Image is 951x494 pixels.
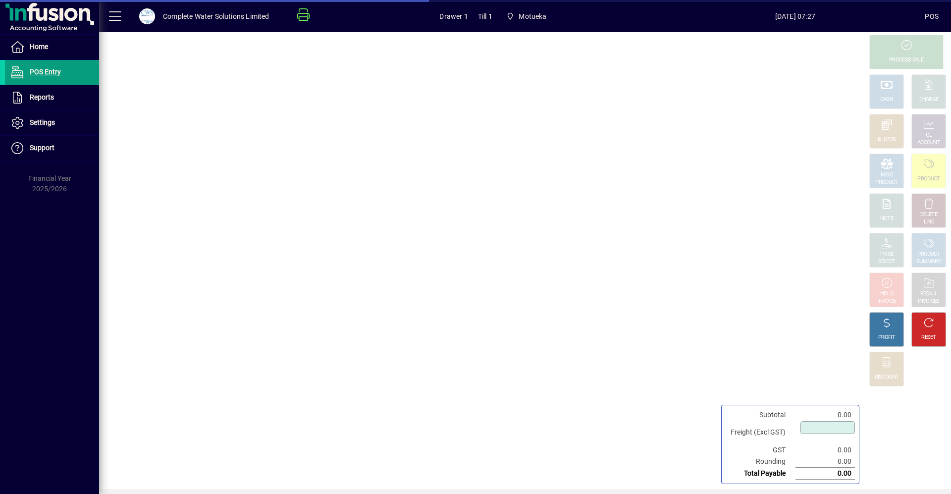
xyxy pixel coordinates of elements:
[795,444,855,456] td: 0.00
[5,85,99,110] a: Reports
[30,43,48,51] span: Home
[878,334,895,341] div: PROFIT
[163,8,269,24] div: Complete Water Solutions Limited
[921,334,936,341] div: RESET
[131,7,163,25] button: Profile
[916,258,941,266] div: SUMMARY
[875,374,898,381] div: DISCOUNT
[880,251,894,258] div: PRICE
[875,179,898,186] div: PRODUCT
[439,8,468,24] span: Drawer 1
[881,171,893,179] div: MISC
[30,118,55,126] span: Settings
[880,290,893,298] div: HOLD
[665,8,925,24] span: [DATE] 07:27
[726,444,795,456] td: GST
[30,68,61,76] span: POS Entry
[878,136,896,143] div: EFTPOS
[519,8,546,24] span: Motueka
[5,110,99,135] a: Settings
[478,8,492,24] span: Till 1
[917,175,940,183] div: PRODUCT
[30,93,54,101] span: Reports
[795,468,855,480] td: 0.00
[880,96,893,104] div: CASH
[926,132,932,139] div: GL
[30,144,54,152] span: Support
[917,251,940,258] div: PRODUCT
[795,456,855,468] td: 0.00
[877,298,896,305] div: INVOICE
[502,7,551,25] span: Motueka
[919,96,939,104] div: CHARGE
[889,56,924,64] div: PROCESS SALE
[880,215,893,222] div: NOTE
[795,409,855,421] td: 0.00
[726,409,795,421] td: Subtotal
[918,298,939,305] div: INVOICES
[925,8,939,24] div: POS
[920,290,938,298] div: RECALL
[920,211,937,219] div: DELETE
[917,139,940,147] div: ACCOUNT
[5,35,99,59] a: Home
[5,136,99,161] a: Support
[726,456,795,468] td: Rounding
[726,421,795,444] td: Freight (Excl GST)
[726,468,795,480] td: Total Payable
[878,258,896,266] div: SELECT
[924,219,934,226] div: LINE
